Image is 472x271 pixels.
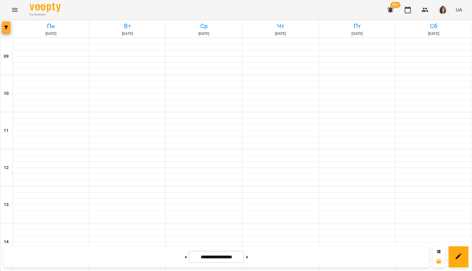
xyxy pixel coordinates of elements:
[4,53,9,60] h6: 09
[167,31,241,37] h6: [DATE]
[4,239,9,245] h6: 14
[438,6,447,14] img: 131747306c681abe6e6e4adf7982eed8.png
[4,127,9,134] h6: 11
[243,31,318,37] h6: [DATE]
[30,3,61,12] img: Voopty Logo
[390,2,401,8] span: 99+
[456,6,462,13] span: UA
[4,90,9,97] h6: 10
[320,31,394,37] h6: [DATE]
[4,201,9,208] h6: 13
[7,2,22,17] button: Menu
[167,21,241,31] h6: Ср
[453,4,465,15] button: UA
[243,21,318,31] h6: Чт
[14,21,88,31] h6: Пн
[320,21,394,31] h6: Пт
[90,21,165,31] h6: Вт
[90,31,165,37] h6: [DATE]
[14,31,88,37] h6: [DATE]
[30,13,61,17] span: For Business
[4,164,9,171] h6: 12
[396,31,471,37] h6: [DATE]
[396,21,471,31] h6: Сб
